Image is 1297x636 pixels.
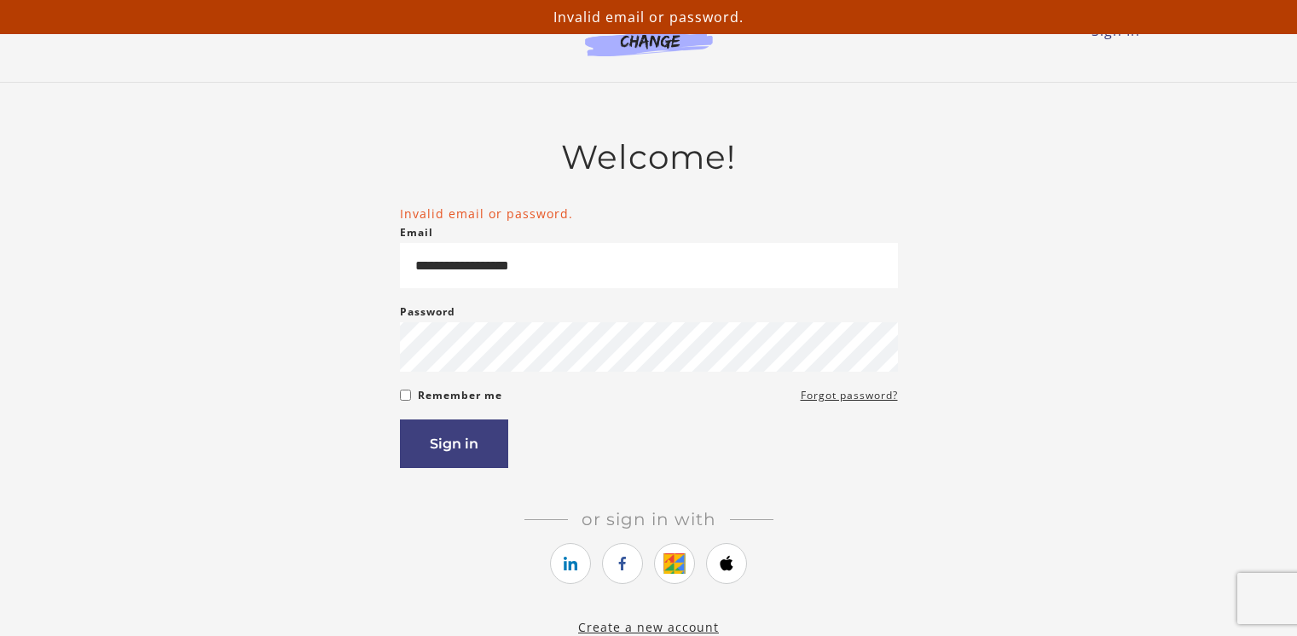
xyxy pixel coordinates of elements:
[550,543,591,584] a: https://courses.thinkific.com/users/auth/linkedin?ss%5Breferral%5D=&ss%5Buser_return_to%5D=&ss%5B...
[400,419,508,468] button: Sign in
[400,223,433,243] label: Email
[7,7,1290,27] p: Invalid email or password.
[706,543,747,584] a: https://courses.thinkific.com/users/auth/apple?ss%5Breferral%5D=&ss%5Buser_return_to%5D=&ss%5Bvis...
[578,619,719,635] a: Create a new account
[400,205,898,223] li: Invalid email or password.
[400,137,898,177] h2: Welcome!
[654,543,695,584] a: https://courses.thinkific.com/users/auth/google?ss%5Breferral%5D=&ss%5Buser_return_to%5D=&ss%5Bvi...
[602,543,643,584] a: https://courses.thinkific.com/users/auth/facebook?ss%5Breferral%5D=&ss%5Buser_return_to%5D=&ss%5B...
[801,385,898,406] a: Forgot password?
[567,17,731,56] img: Agents of Change Logo
[400,302,455,322] label: Password
[568,509,730,529] span: Or sign in with
[418,385,502,406] label: Remember me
